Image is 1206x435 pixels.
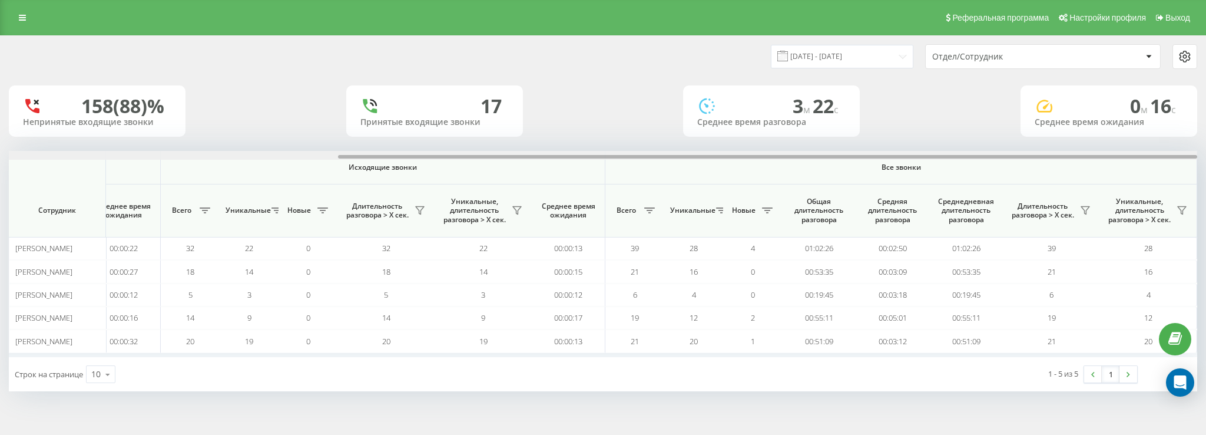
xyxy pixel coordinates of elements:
td: 00:03:09 [856,260,929,283]
span: 14 [245,266,253,277]
td: 00:19:45 [782,284,856,307]
div: Непринятые входящие звонки [23,117,171,127]
td: 00:05:01 [856,307,929,329]
span: 0 [751,266,755,277]
span: Уникальные [670,206,713,215]
span: 19 [245,336,253,347]
span: 20 [1144,336,1152,347]
span: 0 [306,266,310,277]
td: 00:03:18 [856,284,929,307]
span: [PERSON_NAME] [15,243,72,253]
span: Всего [611,206,641,215]
div: Среднее время разговора [697,117,846,127]
td: 00:00:32 [87,329,161,352]
td: 00:00:12 [532,284,605,307]
td: 00:00:16 [87,307,161,329]
span: Новые [729,206,758,215]
span: 14 [186,312,194,323]
span: 9 [247,312,251,323]
td: 00:03:12 [856,329,929,352]
span: 1 [751,336,755,347]
div: Отдел/Сотрудник [932,52,1073,62]
span: 21 [1048,266,1056,277]
td: 00:02:50 [856,237,929,260]
td: 00:53:35 [929,260,1003,283]
span: 14 [382,312,390,323]
td: 00:00:13 [532,237,605,260]
span: 0 [306,289,310,300]
span: м [1141,103,1150,116]
span: 21 [631,336,639,347]
span: 20 [690,336,698,347]
span: Новые [284,206,314,215]
span: Строк на странице [15,369,83,380]
span: 3 [793,93,813,118]
span: 32 [382,243,390,253]
td: 00:19:45 [929,284,1003,307]
span: Длительность разговора > Х сек. [343,202,411,220]
span: м [803,103,813,116]
span: 6 [633,289,637,300]
div: 17 [481,95,502,117]
span: Уникальные [226,206,268,215]
span: 6 [1049,289,1053,300]
td: 01:02:26 [782,237,856,260]
td: 00:00:12 [87,284,161,307]
td: 01:02:26 [929,237,1003,260]
span: 32 [186,243,194,253]
span: 22 [479,243,488,253]
td: 00:00:13 [532,329,605,352]
div: 158 (88)% [81,95,164,117]
span: Все звонки [640,163,1162,172]
span: Всего [167,206,196,215]
span: 0 [1130,93,1150,118]
span: 9 [481,312,485,323]
span: Средняя длительность разговора [864,197,920,225]
span: 16 [690,266,698,277]
span: 19 [479,336,488,347]
span: Среднедневная длительность разговора [938,197,994,225]
span: 21 [1048,336,1056,347]
span: 19 [631,312,639,323]
span: 3 [247,289,251,300]
span: Исходящие звонки [188,163,578,172]
span: 20 [382,336,390,347]
span: 21 [631,266,639,277]
td: 00:55:11 [782,307,856,329]
span: 20 [186,336,194,347]
td: 00:53:35 [782,260,856,283]
td: 00:51:09 [782,329,856,352]
span: 0 [306,243,310,253]
span: 0 [306,312,310,323]
span: [PERSON_NAME] [15,266,72,277]
td: 00:51:09 [929,329,1003,352]
td: 00:00:17 [532,307,605,329]
span: [PERSON_NAME] [15,336,72,347]
span: 28 [690,243,698,253]
span: 12 [690,312,698,323]
div: Среднее время ожидания [1035,117,1183,127]
span: 4 [692,289,696,300]
span: Сотрудник [19,206,95,215]
span: 4 [751,243,755,253]
span: 12 [1144,312,1152,323]
span: Уникальные, длительность разговора > Х сек. [440,197,508,225]
span: 16 [1150,93,1176,118]
span: 4 [1147,289,1151,300]
span: Уникальные, длительность разговора > Х сек. [1106,197,1173,225]
td: 00:00:27 [87,260,161,283]
span: Реферальная программа [952,13,1049,22]
span: Среднее время ожидания [96,202,151,220]
span: [PERSON_NAME] [15,312,72,323]
span: 0 [751,289,755,300]
span: 22 [813,93,839,118]
span: 14 [479,266,488,277]
td: 00:00:22 [87,237,161,260]
span: 19 [1048,312,1056,323]
span: 28 [1144,243,1152,253]
span: Среднее время ожидания [541,202,596,220]
span: 5 [384,289,388,300]
div: Принятые входящие звонки [360,117,509,127]
td: 00:55:11 [929,307,1003,329]
span: 22 [245,243,253,253]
